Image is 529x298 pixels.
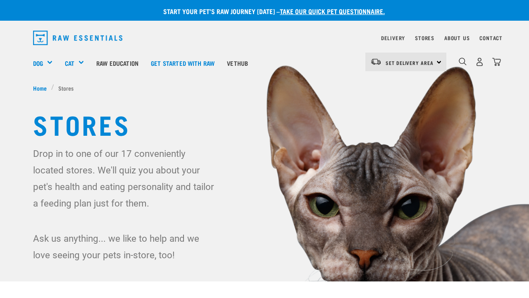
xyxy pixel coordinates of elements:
[479,36,503,39] a: Contact
[381,36,405,39] a: Delivery
[280,9,385,13] a: take our quick pet questionnaire.
[370,58,381,65] img: van-moving.png
[33,84,496,92] nav: breadcrumbs
[33,31,122,45] img: Raw Essentials Logo
[33,84,47,92] span: Home
[90,46,145,79] a: Raw Education
[33,145,218,211] p: Drop in to one of our 17 conveniently located stores. We'll quiz you about your pet's health and ...
[221,46,254,79] a: Vethub
[386,61,434,64] span: Set Delivery Area
[33,109,496,139] h1: Stores
[26,27,503,48] nav: dropdown navigation
[33,230,218,263] p: Ask us anything... we like to help and we love seeing your pets in-store, too!
[65,58,74,68] a: Cat
[459,58,467,65] img: home-icon-1@2x.png
[444,36,469,39] a: About Us
[33,84,51,92] a: Home
[475,58,484,66] img: user.png
[145,46,221,79] a: Get started with Raw
[415,36,434,39] a: Stores
[33,58,43,68] a: Dog
[492,58,501,66] img: home-icon@2x.png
